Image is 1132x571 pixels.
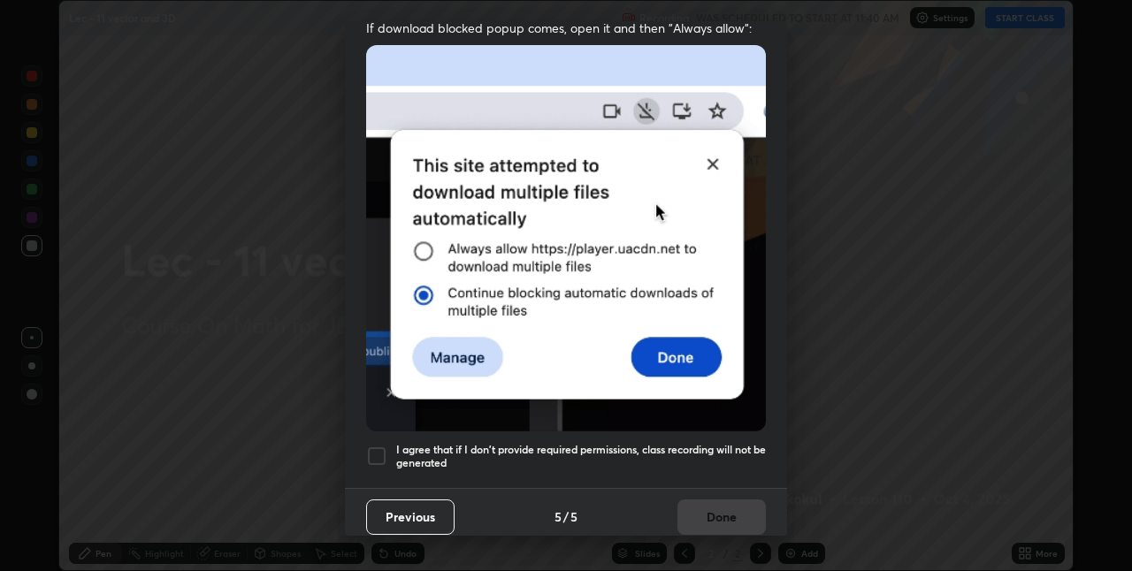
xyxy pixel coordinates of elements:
[570,507,577,526] h4: 5
[366,19,766,36] span: If download blocked popup comes, open it and then "Always allow":
[563,507,569,526] h4: /
[366,45,766,431] img: downloads-permission-blocked.gif
[366,499,455,535] button: Previous
[396,443,766,470] h5: I agree that if I don't provide required permissions, class recording will not be generated
[555,507,562,526] h4: 5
